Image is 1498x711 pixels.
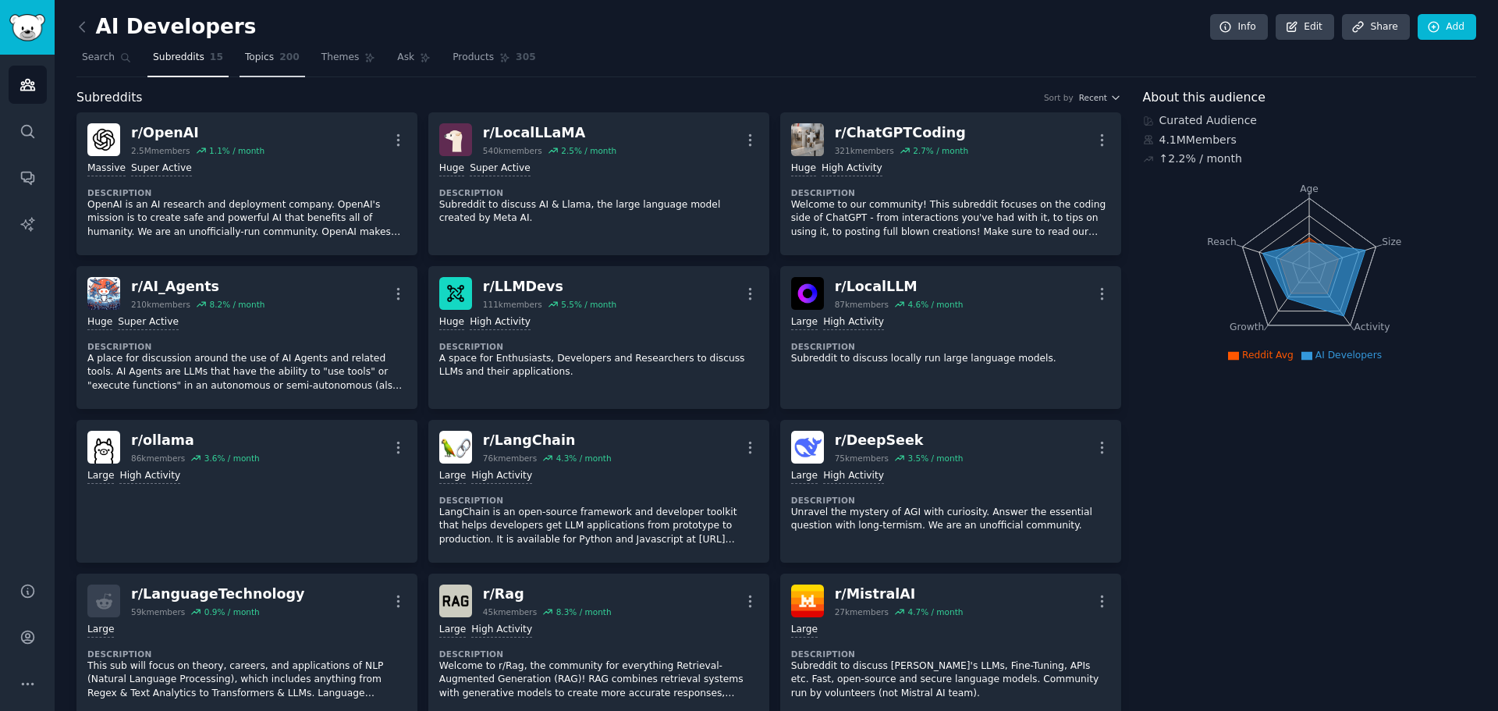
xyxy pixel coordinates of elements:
[87,469,114,484] div: Large
[791,649,1110,659] dt: Description
[823,469,884,484] div: High Activity
[561,145,616,156] div: 2.5 % / month
[791,187,1110,198] dt: Description
[1207,236,1237,247] tspan: Reach
[118,315,179,330] div: Super Active
[87,162,126,176] div: Massive
[1143,112,1477,129] div: Curated Audience
[209,145,264,156] div: 1.1 % / month
[76,15,256,40] h2: AI Developers
[791,315,818,330] div: Large
[87,659,406,701] p: This sub will focus on theory, careers, and applications of NLP (Natural Language Processing), wh...
[87,198,406,240] p: OpenAI is an AI research and deployment company. OpenAI's mission is to create safe and powerful ...
[209,299,264,310] div: 8.2 % / month
[791,277,824,310] img: LocalLLM
[471,469,532,484] div: High Activity
[439,585,472,617] img: Rag
[470,315,531,330] div: High Activity
[119,469,180,484] div: High Activity
[791,506,1110,533] p: Unravel the mystery of AGI with curiosity. Answer the essential question with long-termism. We ar...
[131,585,304,604] div: r/ LanguageTechnology
[76,88,143,108] span: Subreddits
[907,299,963,310] div: 4.6 % / month
[76,266,417,409] a: AI_Agentsr/AI_Agents210kmembers8.2% / monthHugeSuper ActiveDescriptionA place for discussion arou...
[279,51,300,65] span: 200
[439,162,464,176] div: Huge
[835,431,964,450] div: r/ DeepSeek
[87,315,112,330] div: Huge
[791,123,824,156] img: ChatGPTCoding
[439,469,466,484] div: Large
[210,51,223,65] span: 15
[471,623,532,638] div: High Activity
[835,299,889,310] div: 87k members
[87,649,406,659] dt: Description
[791,341,1110,352] dt: Description
[131,123,264,143] div: r/ OpenAI
[483,585,612,604] div: r/ Rag
[131,431,260,450] div: r/ ollama
[439,352,758,379] p: A space for Enthusiasts, Developers and Researchers to discuss LLMs and their applications.
[439,198,758,226] p: Subreddit to discuss AI & Llama, the large language model created by Meta AI.
[1210,14,1268,41] a: Info
[791,162,816,176] div: Huge
[87,431,120,464] img: ollama
[87,277,120,310] img: AI_Agents
[791,198,1110,240] p: Welcome to our community! This subreddit focuses on the coding side of ChatGPT - from interaction...
[791,623,818,638] div: Large
[907,606,963,617] div: 4.7 % / month
[76,420,417,563] a: ollamar/ollama86kmembers3.6% / monthLargeHigh Activity
[780,266,1121,409] a: LocalLLMr/LocalLLM87kmembers4.6% / monthLargeHigh ActivityDescriptionSubreddit to discuss locally...
[439,315,464,330] div: Huge
[483,606,537,617] div: 45k members
[428,266,769,409] a: LLMDevsr/LLMDevs111kmembers5.5% / monthHugeHigh ActivityDescriptionA space for Enthusiasts, Devel...
[87,187,406,198] dt: Description
[835,585,964,604] div: r/ MistralAI
[1044,92,1074,103] div: Sort by
[321,51,360,65] span: Themes
[835,606,889,617] div: 27k members
[556,453,612,464] div: 4.3 % / month
[153,51,204,65] span: Subreddits
[556,606,612,617] div: 8.3 % / month
[131,162,192,176] div: Super Active
[131,299,190,310] div: 210k members
[9,14,45,41] img: GummySearch logo
[439,277,472,310] img: LLMDevs
[483,431,612,450] div: r/ LangChain
[483,453,537,464] div: 76k members
[483,123,616,143] div: r/ LocalLLaMA
[453,51,494,65] span: Products
[87,341,406,352] dt: Description
[439,495,758,506] dt: Description
[87,352,406,393] p: A place for discussion around the use of AI Agents and related tools. AI Agents are LLMs that hav...
[561,299,616,310] div: 5.5 % / month
[822,162,882,176] div: High Activity
[791,352,1110,366] p: Subreddit to discuss locally run large language models.
[791,431,824,464] img: DeepSeek
[439,123,472,156] img: LocalLLaMA
[907,453,963,464] div: 3.5 % / month
[147,45,229,77] a: Subreddits15
[791,659,1110,701] p: Subreddit to discuss [PERSON_NAME]'s LLMs, Fine-Tuning, APIs etc. Fast, open-source and secure la...
[439,187,758,198] dt: Description
[1276,14,1334,41] a: Edit
[428,420,769,563] a: LangChainr/LangChain76kmembers4.3% / monthLargeHigh ActivityDescriptionLangChain is an open-sourc...
[483,277,616,297] div: r/ LLMDevs
[791,469,818,484] div: Large
[1159,151,1242,167] div: ↑ 2.2 % / month
[470,162,531,176] div: Super Active
[791,495,1110,506] dt: Description
[516,51,536,65] span: 305
[87,123,120,156] img: OpenAI
[835,145,894,156] div: 321k members
[131,277,264,297] div: r/ AI_Agents
[1300,183,1319,194] tspan: Age
[439,623,466,638] div: Large
[1230,322,1264,332] tspan: Growth
[131,606,185,617] div: 59k members
[76,112,417,255] a: OpenAIr/OpenAI2.5Mmembers1.1% / monthMassiveSuper ActiveDescriptionOpenAI is an AI research and d...
[913,145,968,156] div: 2.7 % / month
[397,51,414,65] span: Ask
[835,277,964,297] div: r/ LocalLLM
